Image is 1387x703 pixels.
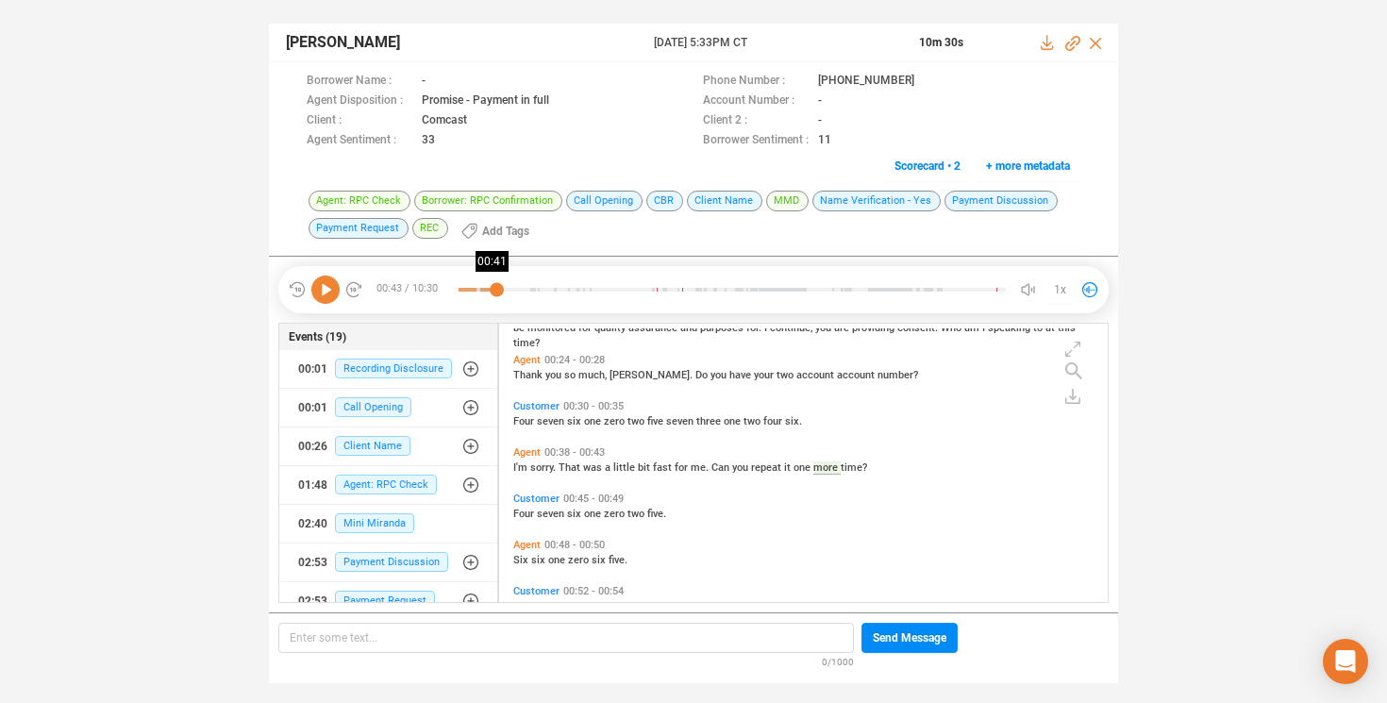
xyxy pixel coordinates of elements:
[594,322,628,334] span: quality
[541,354,609,366] span: 00:24 - 00:28
[286,31,400,54] span: [PERSON_NAME]
[613,461,638,474] span: little
[884,151,971,181] button: Scorecard • 2
[567,508,584,520] span: six
[412,218,448,239] span: REC
[703,92,809,111] span: Account Number :
[647,415,666,427] span: five
[976,151,1080,181] button: + more metadata
[513,400,560,412] span: Customer
[777,369,796,381] span: two
[513,539,541,551] span: Agent
[785,415,802,427] span: six.
[513,554,531,566] span: Six
[627,415,647,427] span: two
[363,276,459,304] span: 00:43 / 10:30
[1045,322,1058,334] span: at
[754,369,777,381] span: your
[583,461,605,474] span: was
[476,251,509,272] div: 00:41
[700,322,746,334] span: purposes
[513,337,540,349] span: time?
[298,470,327,500] div: 01:48
[279,544,497,581] button: 02:53Payment Discussion
[744,415,763,427] span: two
[567,415,584,427] span: six
[513,508,537,520] span: Four
[687,191,762,211] span: Client Name
[675,461,691,474] span: for
[422,131,435,151] span: 33
[537,415,567,427] span: seven
[545,369,564,381] span: you
[422,92,549,111] span: Promise - Payment in full
[298,431,327,461] div: 00:26
[530,461,559,474] span: sorry.
[298,586,327,616] div: 02:53
[279,350,497,388] button: 00:01Recording Disclosure
[279,466,497,504] button: 01:48Agent: RPC Check
[812,191,941,211] span: Name Verification - Yes
[841,461,867,474] span: time?
[796,369,837,381] span: account
[763,415,785,427] span: four
[513,600,537,612] span: Four
[766,191,809,211] span: MMD
[541,446,609,459] span: 00:38 - 00:43
[897,322,941,334] span: consent.
[568,554,592,566] span: zero
[873,623,946,653] span: Send Message
[513,585,560,597] span: Customer
[703,111,809,131] span: Client 2 :
[335,591,435,611] span: Payment Request
[638,461,653,474] span: bit
[309,218,409,239] span: Payment Request
[559,461,583,474] span: That
[982,322,988,334] span: I
[513,415,537,427] span: Four
[834,322,852,334] span: are
[578,369,610,381] span: much,
[541,539,609,551] span: 00:48 - 00:50
[298,393,327,423] div: 00:01
[986,151,1070,181] span: + more metadata
[560,400,627,412] span: 00:30 - 00:35
[450,216,541,246] button: Add Tags
[666,415,696,427] span: seven
[1058,322,1076,334] span: this
[289,328,346,345] span: Events (19)
[919,36,963,49] span: 10m 30s
[604,415,627,427] span: zero
[732,461,751,474] span: you
[695,369,710,381] span: Do
[627,508,647,520] span: two
[703,72,809,92] span: Phone Number :
[560,493,627,505] span: 00:45 - 00:49
[610,369,695,381] span: [PERSON_NAME].
[818,111,822,131] span: -
[604,508,627,520] span: zero
[531,554,548,566] span: six
[1323,639,1368,684] div: Open Intercom Messenger
[944,191,1058,211] span: Payment Discussion
[794,461,813,474] span: one
[822,653,854,669] span: 0/1000
[964,322,982,334] span: am
[605,461,613,474] span: a
[307,131,412,151] span: Agent Sentiment :
[335,359,452,378] span: Recording Disclosure
[578,322,594,334] span: for
[710,369,729,381] span: you
[653,461,675,474] span: fast
[335,397,411,417] span: Call Opening
[680,322,700,334] span: and
[482,216,529,246] span: Add Tags
[818,92,822,111] span: -
[513,461,530,474] span: I'm
[988,322,1033,334] span: speaking
[818,131,831,151] span: 11
[941,322,964,334] span: Who
[335,513,414,533] span: Mini Miranda
[537,508,567,520] span: seven
[746,322,764,334] span: for.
